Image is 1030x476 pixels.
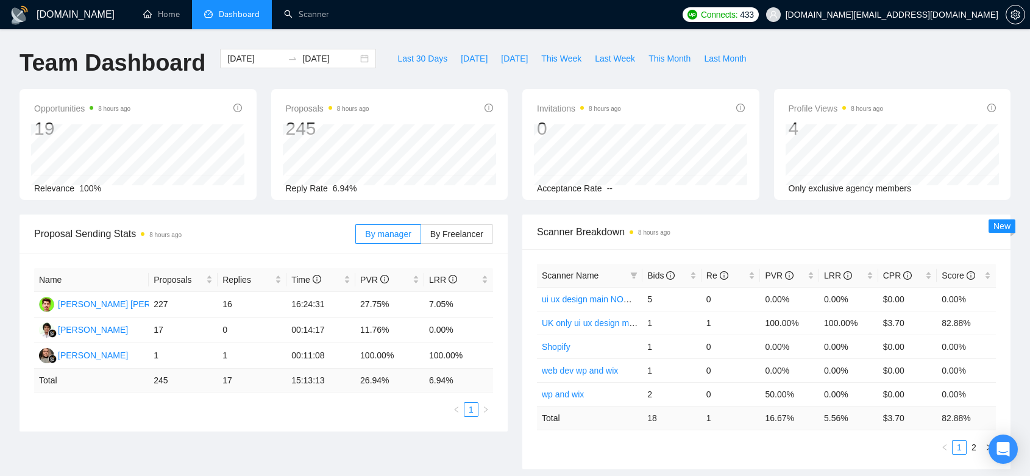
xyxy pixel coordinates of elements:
[39,350,128,360] a: VM[PERSON_NAME]
[494,49,535,68] button: [DATE]
[337,105,369,112] time: 8 hours ago
[286,343,355,369] td: 00:11:08
[638,229,670,236] time: 8 hours ago
[149,318,218,343] td: 17
[607,183,613,193] span: --
[537,183,602,193] span: Acceptance Rate
[355,343,424,369] td: 100.00%
[204,10,213,18] span: dashboard
[284,9,329,20] a: searchScanner
[701,406,761,430] td: 1
[937,440,952,455] button: left
[701,358,761,382] td: 0
[39,322,54,338] img: KJ
[424,318,493,343] td: 0.00%
[789,117,884,140] div: 4
[461,52,488,65] span: [DATE]
[937,440,952,455] li: Previous Page
[218,343,286,369] td: 1
[878,358,937,382] td: $0.00
[288,54,297,63] span: to
[789,183,912,193] span: Only exclusive agency members
[478,402,493,417] li: Next Page
[819,335,878,358] td: 0.00%
[39,299,201,308] a: AU[PERSON_NAME] [PERSON_NAME]
[937,406,996,430] td: 82.88 %
[391,49,454,68] button: Last 30 Days
[10,5,29,25] img: logo
[218,369,286,393] td: 17
[760,335,819,358] td: 0.00%
[760,358,819,382] td: 0.00%
[34,117,130,140] div: 19
[149,232,182,238] time: 8 hours ago
[355,369,424,393] td: 26.94 %
[313,275,321,283] span: info-circle
[397,52,447,65] span: Last 30 Days
[218,292,286,318] td: 16
[789,101,884,116] span: Profile Views
[482,406,489,413] span: right
[535,49,588,68] button: This Week
[701,311,761,335] td: 1
[286,292,355,318] td: 16:24:31
[967,441,981,454] a: 2
[953,441,966,454] a: 1
[769,10,778,19] span: user
[355,292,424,318] td: 27.75%
[642,287,701,311] td: 5
[149,343,218,369] td: 1
[642,406,701,430] td: 18
[143,9,180,20] a: homeHome
[542,366,618,375] a: web dev wp and wix
[219,9,260,20] span: Dashboard
[701,8,737,21] span: Connects:
[288,54,297,63] span: swap-right
[878,406,937,430] td: $ 3.70
[39,297,54,312] img: AU
[541,52,581,65] span: This Week
[937,358,996,382] td: 0.00%
[39,324,128,334] a: KJ[PERSON_NAME]
[687,10,697,20] img: upwork-logo.png
[58,349,128,362] div: [PERSON_NAME]
[429,275,457,285] span: LRR
[704,52,746,65] span: Last Month
[360,275,389,285] span: PVR
[989,435,1018,464] div: Open Intercom Messenger
[149,268,218,292] th: Proposals
[154,273,204,286] span: Proposals
[740,8,753,21] span: 433
[642,49,697,68] button: This Month
[819,287,878,311] td: 0.00%
[34,183,74,193] span: Relevance
[542,342,570,352] a: Shopify
[355,318,424,343] td: 11.76%
[218,268,286,292] th: Replies
[878,311,937,335] td: $3.70
[79,183,101,193] span: 100%
[844,271,852,280] span: info-circle
[542,271,598,280] span: Scanner Name
[937,311,996,335] td: 82.88%
[628,266,640,285] span: filter
[48,329,57,338] img: gigradar-bm.png
[819,382,878,406] td: 0.00%
[765,271,794,280] span: PVR
[227,52,283,65] input: Start date
[967,271,975,280] span: info-circle
[1006,10,1025,20] a: setting
[937,335,996,358] td: 0.00%
[701,382,761,406] td: 0
[333,183,357,193] span: 6.94%
[365,229,411,239] span: By manager
[706,271,728,280] span: Re
[218,318,286,343] td: 0
[878,382,937,406] td: $0.00
[981,440,996,455] li: Next Page
[464,402,478,417] li: 1
[291,275,321,285] span: Time
[701,287,761,311] td: 0
[819,311,878,335] td: 100.00%
[642,335,701,358] td: 1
